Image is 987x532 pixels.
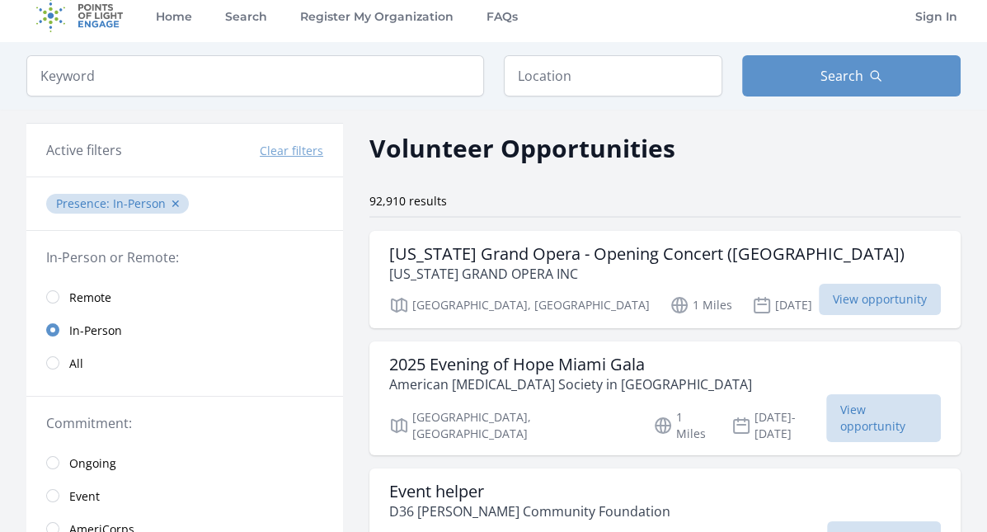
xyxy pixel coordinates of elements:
input: Location [504,55,722,97]
button: ✕ [171,195,181,212]
span: Presence : [56,195,113,211]
p: [GEOGRAPHIC_DATA], [GEOGRAPHIC_DATA] [389,295,650,315]
p: [DATE]-[DATE] [731,409,826,442]
p: [DATE] [752,295,812,315]
h2: Volunteer Opportunities [369,129,675,167]
a: All [26,346,343,379]
a: Ongoing [26,446,343,479]
a: Event [26,479,343,512]
p: 1 Miles [670,295,732,315]
span: View opportunity [826,394,941,442]
a: [US_STATE] Grand Opera - Opening Concert ([GEOGRAPHIC_DATA]) [US_STATE] GRAND OPERA INC [GEOGRAPH... [369,231,961,328]
p: [US_STATE] GRAND OPERA INC [389,264,905,284]
p: D36 [PERSON_NAME] Community Foundation [389,501,670,521]
span: Search [820,66,862,86]
legend: In-Person or Remote: [46,247,323,267]
h3: Event helper [389,482,670,501]
span: Ongoing [69,455,116,472]
p: [GEOGRAPHIC_DATA], [GEOGRAPHIC_DATA] [389,409,633,442]
button: Clear filters [260,143,323,159]
a: 2025 Evening of Hope Miami Gala American [MEDICAL_DATA] Society in [GEOGRAPHIC_DATA] [GEOGRAPHIC_... [369,341,961,455]
input: Keyword [26,55,484,97]
span: In-Person [69,322,122,339]
p: 1 Miles [653,409,712,442]
h3: Active filters [46,140,122,160]
span: Remote [69,290,111,306]
span: View opportunity [819,284,941,315]
span: All [69,355,83,372]
h3: 2025 Evening of Hope Miami Gala [389,355,752,374]
a: Remote [26,280,343,313]
h3: [US_STATE] Grand Opera - Opening Concert ([GEOGRAPHIC_DATA]) [389,244,905,264]
span: Event [69,488,100,505]
p: American [MEDICAL_DATA] Society in [GEOGRAPHIC_DATA] [389,374,752,394]
legend: Commitment: [46,413,323,433]
button: Search [742,55,961,97]
span: 92,910 results [369,193,447,209]
span: In-Person [113,195,166,211]
a: In-Person [26,313,343,346]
